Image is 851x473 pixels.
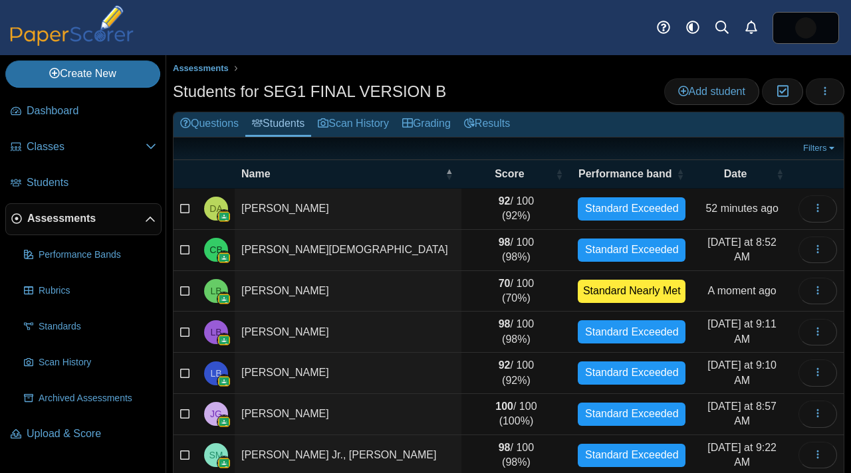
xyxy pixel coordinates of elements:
[5,167,162,199] a: Students
[5,5,138,46] img: PaperScorer
[39,392,156,405] span: Archived Assessments
[499,195,511,207] b: 92
[210,286,221,296] span: Leon N. Beria
[27,140,146,154] span: Classes
[578,403,685,426] div: Standard Exceeded
[170,60,232,77] a: Assessments
[5,419,162,450] a: Upload & Score
[235,353,461,394] td: [PERSON_NAME]
[578,444,685,467] div: Standard Exceeded
[19,311,162,343] a: Standards
[664,78,759,105] a: Add student
[235,271,461,312] td: [PERSON_NAME]
[217,251,231,264] img: googleClassroom-logo.png
[707,442,777,468] time: Sep 18, 2025 at 9:22 AM
[776,160,784,188] span: Date : Activate to sort
[19,239,162,271] a: Performance Bands
[5,203,162,235] a: Assessments
[39,284,156,298] span: Rubrics
[578,168,671,179] span: Performance band
[241,168,271,179] span: Name
[19,383,162,415] a: Archived Assessments
[217,210,231,223] img: googleClassroom-logo.png
[707,236,777,262] time: Sep 18, 2025 at 8:52 AM
[578,280,685,303] div: Standard Nearly Met
[499,278,511,289] b: 70
[461,230,572,271] td: / 100 (98%)
[210,328,221,337] span: Logan E. Bermudez
[678,86,745,97] span: Add student
[707,401,777,426] time: Sep 18, 2025 at 8:57 AM
[499,318,511,330] b: 98
[499,359,511,371] b: 92
[555,160,563,188] span: Score : Activate to sort
[27,104,156,118] span: Dashboard
[5,96,162,128] a: Dashboard
[209,450,223,460] span: Shaun P. Montero Jr.
[235,394,461,435] td: [PERSON_NAME]
[245,112,311,137] a: Students
[396,112,457,137] a: Grading
[209,204,222,213] span: Dylan A. Asitimbay
[495,401,513,412] b: 100
[217,415,231,428] img: googleClassroom-logo.png
[27,211,145,226] span: Assessments
[707,359,777,385] time: Sep 18, 2025 at 9:10 AM
[708,285,777,296] time: Sep 18, 2025 at 10:38 AM
[27,175,156,190] span: Students
[311,112,396,137] a: Scan History
[210,409,222,419] span: Joel P. Galarza-Vargas
[173,80,446,103] h1: Students for SEG1 FINAL VERSION B
[19,275,162,307] a: Rubrics
[5,132,162,163] a: Classes
[724,168,747,179] span: Date
[217,333,231,347] img: googleClassroom-logo.png
[461,312,572,353] td: / 100 (98%)
[707,318,777,344] time: Sep 18, 2025 at 9:11 AM
[217,292,231,306] img: googleClassroom-logo.png
[217,375,231,388] img: googleClassroom-logo.png
[39,248,156,262] span: Performance Bands
[5,60,160,87] a: Create New
[39,356,156,369] span: Scan History
[210,369,221,378] span: Leo Bukalov
[174,112,245,137] a: Questions
[795,17,816,39] img: ps.QyS7M7Ns4Ntt9aPK
[19,347,162,379] a: Scan History
[173,63,229,73] span: Assessments
[800,142,840,155] a: Filters
[578,320,685,343] div: Standard Exceeded
[461,271,572,312] td: / 100 (70%)
[457,112,517,137] a: Results
[5,37,138,48] a: PaperScorer
[217,456,231,470] img: googleClassroom-logo.png
[235,230,461,271] td: [PERSON_NAME][DEMOGRAPHIC_DATA]
[499,236,511,248] b: 98
[235,189,461,230] td: [PERSON_NAME]
[795,17,816,39] span: Lesley Guerrero
[578,238,685,262] div: Standard Exceeded
[235,312,461,353] td: [PERSON_NAME]
[461,353,572,394] td: / 100 (92%)
[495,168,524,179] span: Score
[499,442,511,453] b: 98
[461,394,572,435] td: / 100 (100%)
[705,203,778,214] time: Sep 18, 2025 at 9:45 AM
[773,12,839,44] a: ps.QyS7M7Ns4Ntt9aPK
[445,160,453,188] span: Name : Activate to invert sorting
[676,160,684,188] span: Performance band : Activate to sort
[39,320,156,333] span: Standards
[27,426,156,441] span: Upload & Score
[578,361,685,385] div: Standard Exceeded
[578,197,685,221] div: Standard Exceeded
[737,13,766,43] a: Alerts
[461,189,572,230] td: / 100 (92%)
[209,245,222,254] span: Christian E. Baptiste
